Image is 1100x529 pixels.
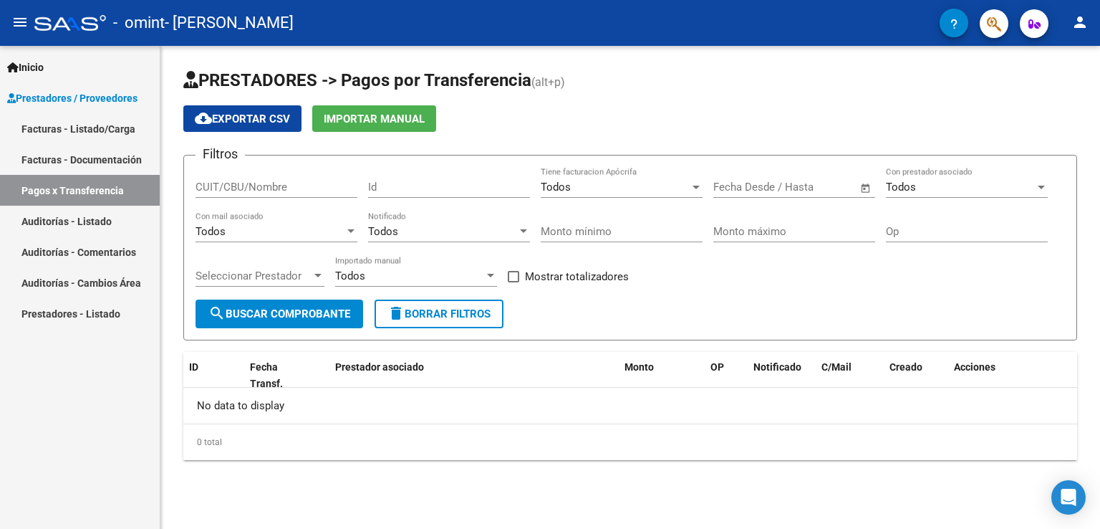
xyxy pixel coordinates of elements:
[165,7,294,39] span: - [PERSON_NAME]
[821,361,851,373] span: C/Mail
[329,352,619,399] datatable-header-cell: Prestador asociado
[208,308,350,320] span: Buscar Comprobante
[884,352,948,399] datatable-header-cell: Creado
[11,14,29,31] mat-icon: menu
[368,225,398,238] span: Todos
[387,305,405,322] mat-icon: delete
[619,352,705,399] datatable-header-cell: Monto
[183,70,531,90] span: PRESTADORES -> Pagos por Transferencia
[816,352,884,399] datatable-header-cell: C/Mail
[624,361,654,373] span: Monto
[183,424,1077,460] div: 0 total
[335,270,365,282] span: Todos
[753,361,801,373] span: Notificado
[7,59,44,75] span: Inicio
[195,113,290,125] span: Exportar CSV
[324,113,425,125] span: Importar Manual
[196,225,226,238] span: Todos
[312,105,436,132] button: Importar Manual
[784,181,854,194] input: Fecha fin
[250,361,283,389] span: Fecha Transf.
[1051,480,1086,515] div: Open Intercom Messenger
[7,90,137,106] span: Prestadores / Proveedores
[1071,14,1089,31] mat-icon: person
[183,352,244,399] datatable-header-cell: ID
[244,352,309,399] datatable-header-cell: Fecha Transf.
[113,7,165,39] span: - omint
[208,305,226,322] mat-icon: search
[387,308,491,320] span: Borrar Filtros
[713,181,771,194] input: Fecha inicio
[183,105,301,132] button: Exportar CSV
[858,180,874,196] button: Open calendar
[541,181,571,194] span: Todos
[954,361,995,373] span: Acciones
[375,300,503,328] button: Borrar Filtros
[335,361,424,373] span: Prestador asociado
[531,75,565,89] span: (alt+p)
[705,352,748,399] datatable-header-cell: OP
[183,388,1077,424] div: No data to display
[889,361,922,373] span: Creado
[748,352,816,399] datatable-header-cell: Notificado
[195,110,212,127] mat-icon: cloud_download
[189,361,198,373] span: ID
[710,361,724,373] span: OP
[196,270,312,282] span: Seleccionar Prestador
[196,300,363,328] button: Buscar Comprobante
[886,181,916,194] span: Todos
[525,268,629,285] span: Mostrar totalizadores
[196,144,245,164] h3: Filtros
[948,352,1077,399] datatable-header-cell: Acciones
